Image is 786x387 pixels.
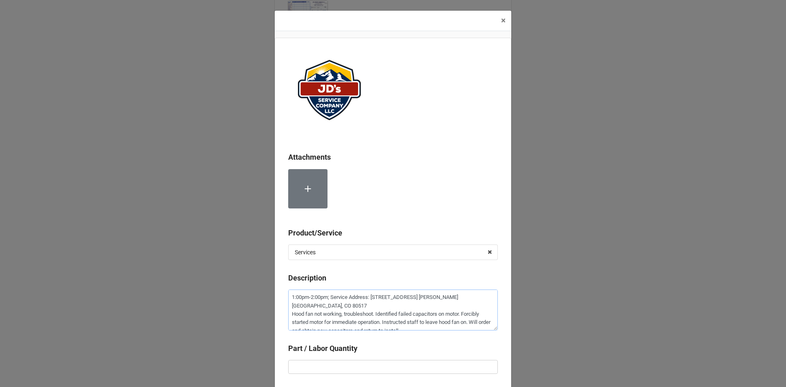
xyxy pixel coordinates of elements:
label: Description [288,272,326,284]
label: Product/Service [288,227,342,239]
div: Services [295,249,316,255]
label: Part / Labor Quantity [288,343,357,354]
img: user-attachments%2Flegacy%2Fextension-attachments%2FePqffAuANl%2FJDServiceCoLogo_website.png [288,51,370,129]
textarea: 1:00pm-2:00pm; Service Address: [STREET_ADDRESS] [PERSON_NAME][GEOGRAPHIC_DATA], CO 80517 Hood fa... [288,290,498,330]
span: × [501,16,506,25]
label: Attachments [288,152,331,163]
